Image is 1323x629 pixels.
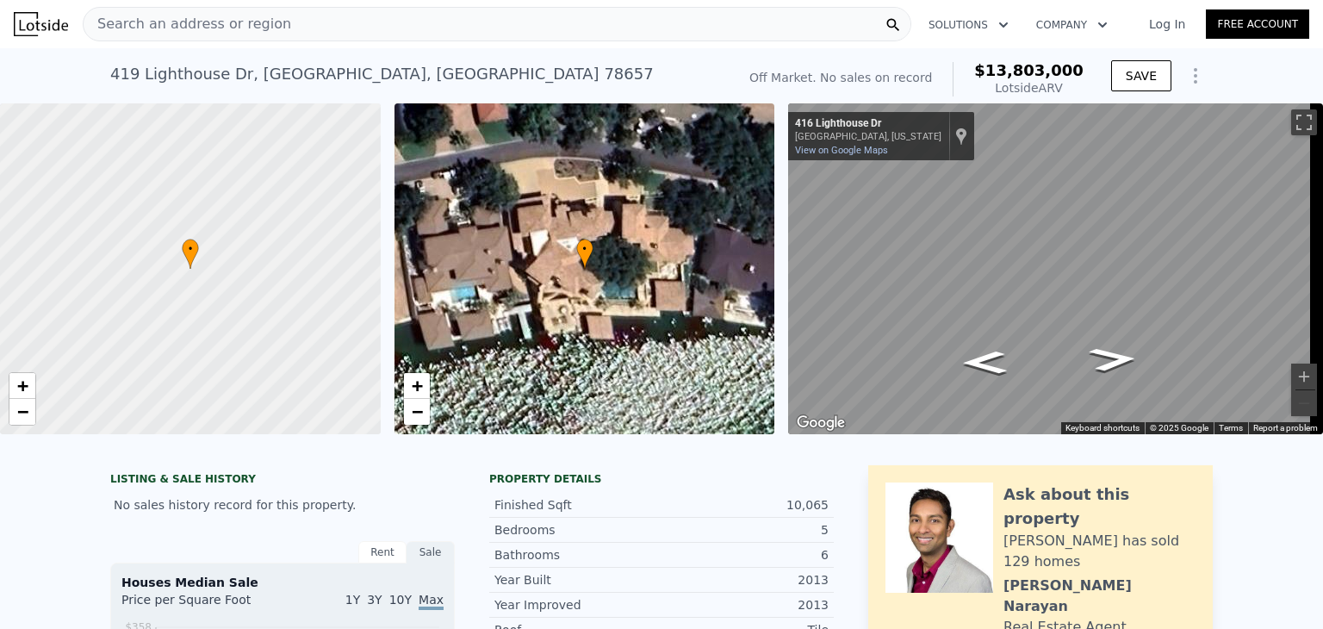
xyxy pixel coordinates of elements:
a: Zoom in [404,373,430,399]
div: 419 Lighthouse Dr , [GEOGRAPHIC_DATA] , [GEOGRAPHIC_DATA] 78657 [110,62,654,86]
a: Zoom out [9,399,35,425]
div: Map [788,103,1323,434]
div: 2013 [661,596,829,613]
a: View on Google Maps [795,145,888,156]
button: Zoom in [1291,364,1317,389]
a: Zoom out [404,399,430,425]
a: Open this area in Google Maps (opens a new window) [792,412,849,434]
span: − [411,401,422,422]
div: Year Built [494,571,661,589]
div: • [182,239,199,269]
div: Price per Square Foot [121,591,283,619]
div: 6 [661,546,829,564]
div: Lotside ARV [974,79,1083,97]
button: Toggle fullscreen view [1291,109,1317,135]
div: Finished Sqft [494,496,661,514]
a: Report a problem [1253,423,1318,433]
div: Bedrooms [494,521,661,539]
div: Off Market. No sales on record [749,69,932,86]
span: 3Y [367,593,382,607]
div: Houses Median Sale [121,574,444,591]
div: [PERSON_NAME] has sold 129 homes [1003,531,1196,572]
a: Free Account [1206,9,1309,39]
div: Property details [489,472,834,486]
div: 2013 [661,571,829,589]
button: Solutions [915,9,1022,40]
span: 1Y [345,593,360,607]
span: © 2025 Google [1150,423,1208,433]
div: Sale [407,541,455,564]
a: Zoom in [9,373,35,399]
button: Zoom out [1291,390,1317,416]
a: Log In [1128,16,1206,33]
button: Company [1022,9,1121,40]
span: + [411,375,422,396]
div: Rent [358,541,407,564]
img: Google [792,412,849,434]
button: Show Options [1178,59,1213,93]
div: Year Improved [494,596,661,613]
button: Keyboard shortcuts [1065,422,1140,434]
span: 10Y [389,593,412,607]
div: [GEOGRAPHIC_DATA], [US_STATE] [795,131,941,142]
span: Search an address or region [84,14,291,34]
span: + [17,375,28,396]
a: Show location on map [955,127,967,146]
button: SAVE [1111,60,1171,91]
span: − [17,401,28,422]
span: • [182,241,199,257]
div: [PERSON_NAME] Narayan [1003,576,1196,617]
div: LISTING & SALE HISTORY [110,472,455,489]
path: Go West, Lighthouse Dr [1069,341,1158,377]
div: Street View [788,103,1323,434]
a: Terms (opens in new tab) [1219,423,1243,433]
div: 10,065 [661,496,829,514]
span: Max [419,593,444,610]
span: $13,803,000 [974,61,1083,79]
path: Go East, Lighthouse Dr [944,346,1026,379]
div: No sales history record for this property. [110,489,455,520]
div: Bathrooms [494,546,661,564]
div: Ask about this property [1003,483,1196,531]
div: 416 Lighthouse Dr [795,117,941,131]
div: • [576,239,593,269]
div: 5 [661,521,829,539]
img: Lotside [14,12,68,36]
span: • [576,241,593,257]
